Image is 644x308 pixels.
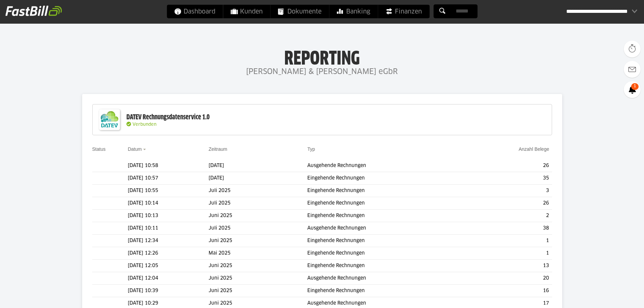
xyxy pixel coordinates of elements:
td: Juli 2025 [209,197,307,210]
a: Finanzen [378,5,429,18]
td: Juni 2025 [209,235,307,247]
td: 3 [463,185,552,197]
a: Typ [307,146,315,152]
td: Mai 2025 [209,247,307,260]
td: 16 [463,285,552,297]
td: Eingehende Rechnungen [307,247,463,260]
a: Kunden [223,5,270,18]
span: Verbunden [133,122,157,127]
td: Juli 2025 [209,185,307,197]
td: 38 [463,222,552,235]
a: Dashboard [167,5,223,18]
td: 26 [463,197,552,210]
span: Dokumente [278,5,321,18]
td: [DATE] 10:39 [128,285,209,297]
td: [DATE] 10:57 [128,172,209,185]
td: [DATE] 12:05 [128,260,209,272]
td: Ausgehende Rechnungen [307,222,463,235]
td: Eingehende Rechnungen [307,235,463,247]
td: Eingehende Rechnungen [307,185,463,197]
span: 1 [631,83,639,90]
td: Juni 2025 [209,272,307,285]
td: [DATE] 10:11 [128,222,209,235]
a: 1 [624,81,641,98]
span: Kunden [231,5,263,18]
div: DATEV Rechnungsdatenservice 1.0 [126,113,210,122]
td: 1 [463,235,552,247]
td: Ausgehende Rechnungen [307,160,463,172]
a: Banking [329,5,378,18]
td: [DATE] 10:58 [128,160,209,172]
td: 13 [463,260,552,272]
td: 1 [463,247,552,260]
td: Eingehende Rechnungen [307,197,463,210]
td: 35 [463,172,552,185]
td: Juni 2025 [209,210,307,222]
img: fastbill_logo_white.png [5,5,62,16]
td: 26 [463,160,552,172]
td: [DATE] 12:34 [128,235,209,247]
td: Eingehende Rechnungen [307,260,463,272]
a: Datum [128,146,142,152]
td: Ausgehende Rechnungen [307,272,463,285]
a: Status [92,146,106,152]
td: Juli 2025 [209,222,307,235]
td: Eingehende Rechnungen [307,285,463,297]
td: Eingehende Rechnungen [307,172,463,185]
td: [DATE] [209,160,307,172]
a: Zeitraum [209,146,227,152]
td: Juni 2025 [209,285,307,297]
img: DATEV-Datenservice Logo [96,106,123,133]
td: [DATE] 10:14 [128,197,209,210]
a: Dokumente [270,5,329,18]
h1: Reporting [68,48,576,65]
img: sort_desc.gif [143,149,147,150]
td: Juni 2025 [209,260,307,272]
td: 2 [463,210,552,222]
td: [DATE] 12:04 [128,272,209,285]
span: Dashboard [174,5,215,18]
span: Finanzen [385,5,422,18]
td: 20 [463,272,552,285]
td: [DATE] 12:26 [128,247,209,260]
td: [DATE] 10:55 [128,185,209,197]
span: Banking [337,5,370,18]
td: [DATE] 10:13 [128,210,209,222]
td: Eingehende Rechnungen [307,210,463,222]
iframe: Öffnet ein Widget, in dem Sie weitere Informationen finden [592,288,637,305]
td: [DATE] [209,172,307,185]
a: Anzahl Belege [519,146,549,152]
